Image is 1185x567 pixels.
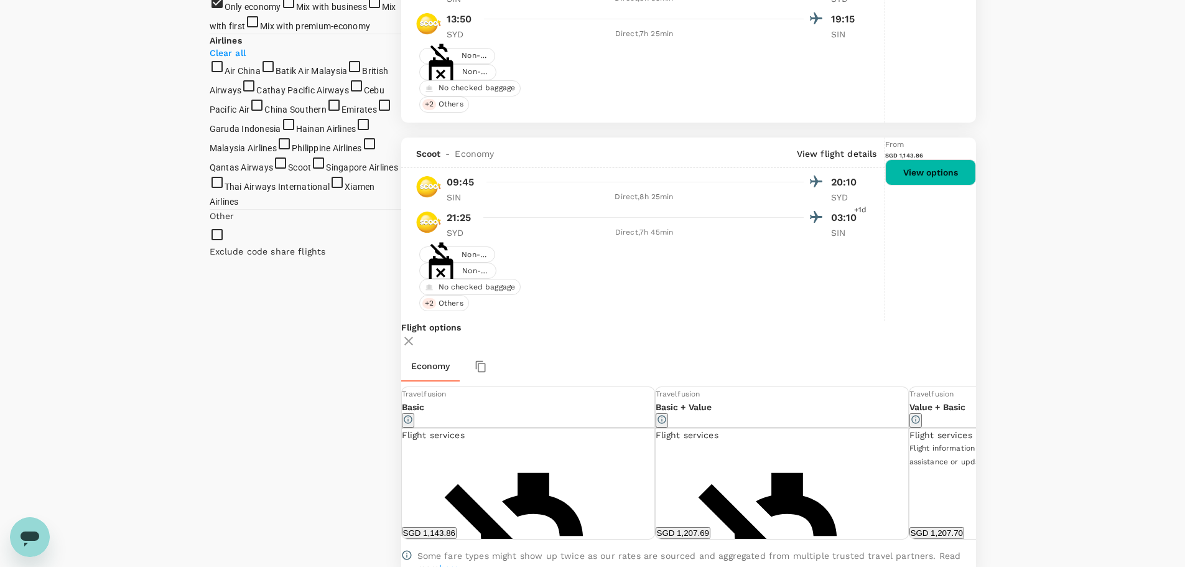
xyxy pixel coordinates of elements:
[656,401,908,413] p: Basic + Value
[656,390,700,398] span: Travelfusion
[854,204,867,217] span: +1d
[440,148,455,160] span: -
[210,143,277,153] span: Malaysia Airlines
[416,148,441,160] span: Scoot
[885,140,904,149] span: From
[419,279,521,295] div: No checked baggage
[447,227,478,239] p: SYD
[485,227,804,239] div: Direct , 7h 45min
[401,321,976,334] p: Flight options
[797,148,877,160] p: View flight details
[210,245,401,258] p: Exclude code share flights
[885,159,976,185] button: View options
[10,517,50,557] iframe: Button to launch messaging window, conversation in progress
[402,527,457,539] button: SGD 1,143.86
[909,430,972,440] span: Flight services
[447,210,472,225] p: 21:25
[401,352,460,382] button: Economy
[485,191,804,204] div: Direct , 8h 25min
[288,162,311,172] span: Scoot
[831,175,862,190] p: 20:10
[447,175,475,190] p: 09:45
[402,401,654,413] p: Basic
[656,527,710,539] button: SGD 1,207.69
[210,210,235,222] p: Other
[402,390,447,398] span: Travelfusion
[326,162,398,172] span: Singapore Airlines
[419,246,495,263] div: Non-refundable
[419,263,496,279] div: Non-changeable
[909,401,1162,413] p: Value + Basic
[909,444,1123,452] span: Flight information for this option is currently unavailable.
[457,266,495,276] span: Non-changeable
[909,390,954,398] span: Travelfusion
[831,227,862,239] p: SIN
[292,143,362,153] span: Philippine Airlines
[402,430,465,440] span: Flight services
[457,250,494,260] span: Non-refundable
[909,527,964,539] button: SGD 1,207.70
[419,295,469,311] div: +2Others
[831,191,862,204] p: SYD
[447,191,478,204] p: SIN
[434,282,521,293] span: No checked baggage
[210,162,274,172] span: Qantas Airways
[831,210,862,225] p: 03:10
[885,151,976,159] h6: SGD 1,143.86
[422,298,436,309] span: + 2
[434,298,468,309] span: Others
[455,148,494,160] span: Economy
[909,444,1134,466] span: For assistance or updates, please .
[225,182,330,192] span: Thai Airways International
[656,430,718,440] span: Flight services
[416,210,441,235] img: TR
[416,174,441,199] img: TR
